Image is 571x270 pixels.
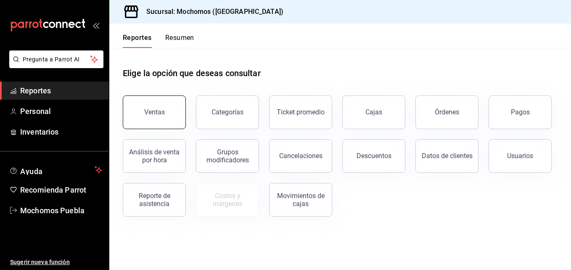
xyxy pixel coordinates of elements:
[279,152,323,160] div: Cancelaciones
[123,34,152,48] button: Reportes
[196,139,259,173] button: Grupos modificadores
[422,152,473,160] div: Datos de clientes
[128,148,180,164] div: Análisis de venta por hora
[269,95,332,129] button: Ticket promedio
[165,34,194,48] button: Resumen
[9,50,103,68] button: Pregunta a Parrot AI
[123,139,186,173] button: Análisis de venta por hora
[415,95,478,129] button: Órdenes
[123,95,186,129] button: Ventas
[511,108,530,116] div: Pagos
[128,192,180,208] div: Reporte de asistencia
[20,126,102,138] span: Inventarios
[342,139,405,173] button: Descuentos
[211,108,243,116] div: Categorías
[507,152,533,160] div: Usuarios
[123,183,186,217] button: Reporte de asistencia
[435,108,459,116] div: Órdenes
[269,139,332,173] button: Cancelaciones
[20,165,91,175] span: Ayuda
[342,95,405,129] a: Cajas
[10,258,102,267] span: Sugerir nueva función
[123,67,261,79] h1: Elige la opción que deseas consultar
[20,184,102,196] span: Recomienda Parrot
[415,139,478,173] button: Datos de clientes
[357,152,391,160] div: Descuentos
[489,139,552,173] button: Usuarios
[123,34,194,48] div: navigation tabs
[269,183,332,217] button: Movimientos de cajas
[144,108,165,116] div: Ventas
[489,95,552,129] button: Pagos
[365,107,383,117] div: Cajas
[196,183,259,217] button: Contrata inventarios para ver este reporte
[20,85,102,96] span: Reportes
[93,22,99,29] button: open_drawer_menu
[20,106,102,117] span: Personal
[277,108,325,116] div: Ticket promedio
[20,205,102,216] span: Mochomos Puebla
[201,148,254,164] div: Grupos modificadores
[196,95,259,129] button: Categorías
[23,55,90,64] span: Pregunta a Parrot AI
[140,7,283,17] h3: Sucursal: Mochomos ([GEOGRAPHIC_DATA])
[201,192,254,208] div: Costos y márgenes
[275,192,327,208] div: Movimientos de cajas
[6,61,103,70] a: Pregunta a Parrot AI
